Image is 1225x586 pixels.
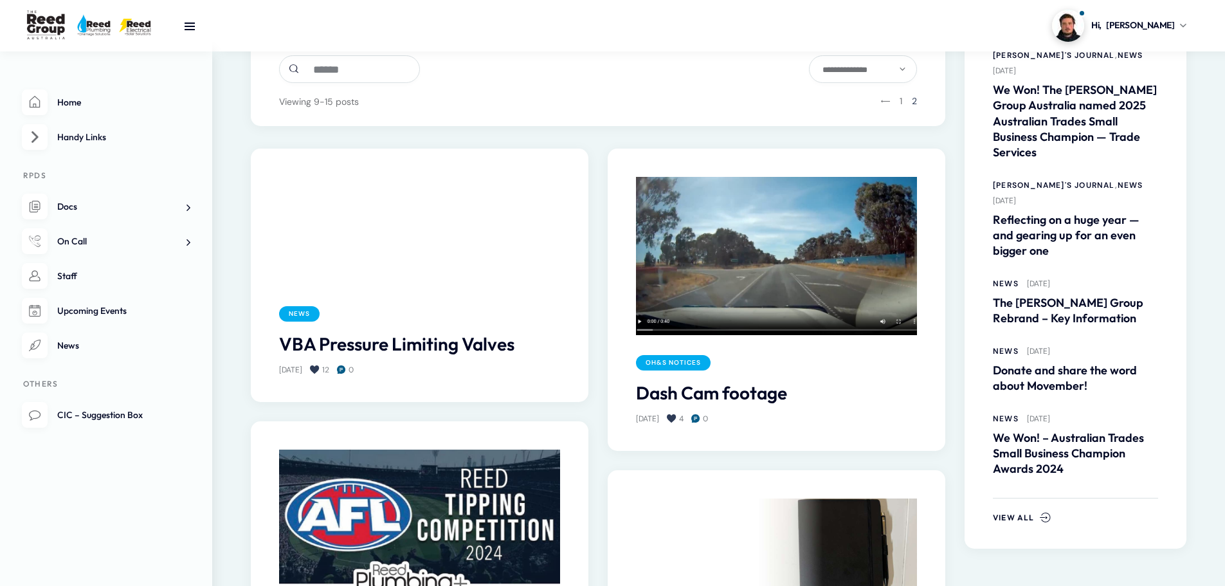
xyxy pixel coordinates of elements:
a: We Won! The [PERSON_NAME] Group Australia named 2025 Australian Trades Small Business Champion — ... [993,82,1158,160]
span: [PERSON_NAME] [1106,19,1175,32]
a: 0 [692,413,716,425]
a: News [1118,179,1143,191]
span: 0 [349,365,354,375]
a: 0 [338,364,362,376]
a: News [993,345,1019,357]
span: 2 [912,96,917,106]
span: , [1115,180,1118,190]
a: [DATE] [1027,414,1050,424]
a: [DATE] [1027,279,1050,289]
a: 12 [311,364,338,376]
a: < [881,96,890,106]
a: News [993,278,1019,289]
a: [DATE] [636,414,659,424]
a: Donate and share the word about Movember! [993,363,1158,394]
span: Hi, [1091,19,1102,32]
span: 12 [322,365,329,375]
nav: Posts pagination [881,94,917,109]
a: [PERSON_NAME]'s Journal [993,179,1115,191]
a: News [993,413,1019,425]
a: The [PERSON_NAME] Group Rebrand – Key Information [993,295,1158,326]
a: [DATE] [993,66,1016,76]
button: Start search [280,55,308,83]
img: Profile picture of Dylan Gledhill [1052,10,1084,42]
a: Reflecting on a huge year — and gearing up for an even bigger one [993,212,1158,259]
span: 4 [679,414,684,424]
a: News [1118,50,1143,61]
div: Viewing 9-15 posts [279,94,359,109]
a: VBA Pressure Limiting Valves [279,334,560,354]
a: [DATE] [279,365,302,375]
span: 0 [703,414,708,424]
a: [DATE] [1027,346,1050,356]
a: We Won! – Australian Trades Small Business Champion Awards 2024 [993,430,1158,477]
a: Profile picture of Dylan GledhillHi,[PERSON_NAME] [1052,10,1186,42]
a: [DATE] [993,196,1016,206]
span: , [1115,50,1118,60]
a: Dash Cam footage [636,383,917,403]
a: View All [993,511,1051,524]
a: 4 [667,413,692,425]
a: News [279,306,320,322]
a: [PERSON_NAME]'s Journal [993,50,1115,61]
span: View All [993,513,1035,522]
a: 1 [900,96,902,106]
a: OH&S notices [636,355,711,371]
